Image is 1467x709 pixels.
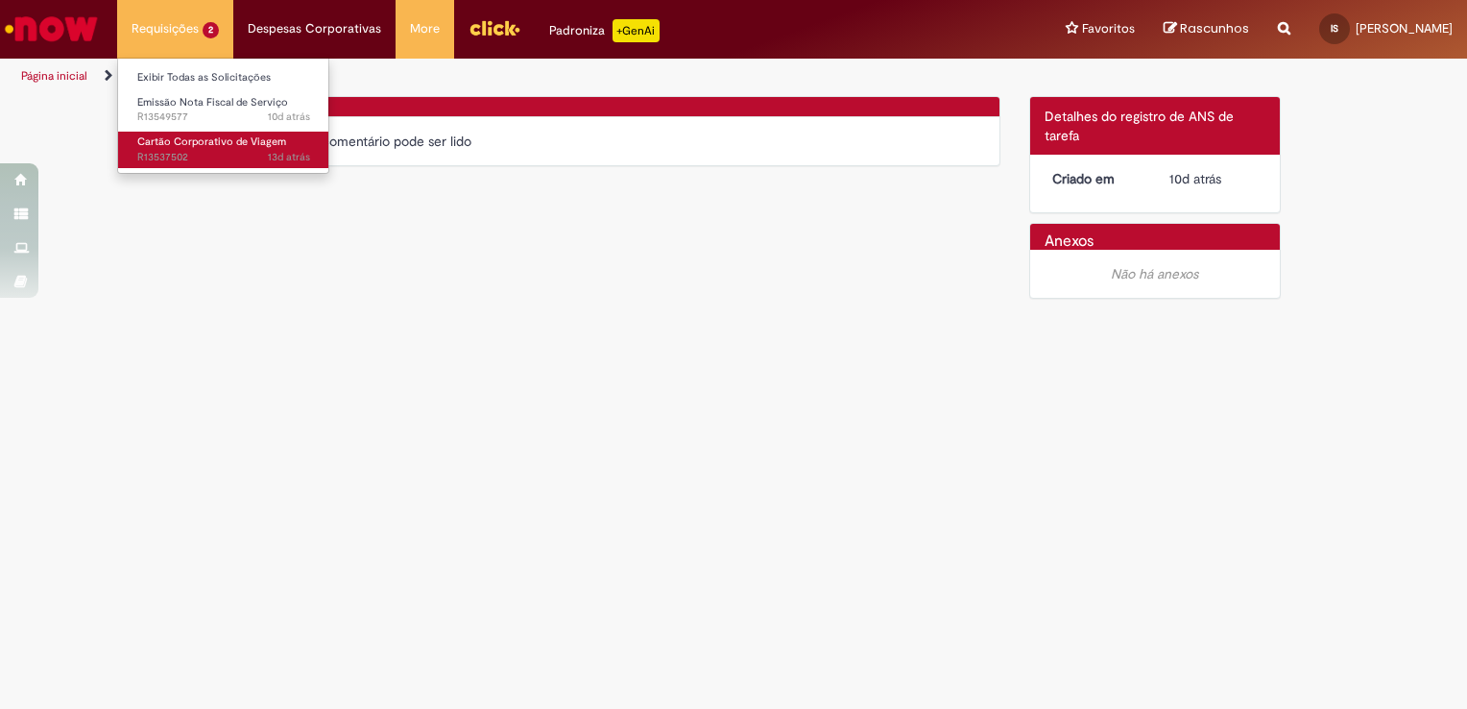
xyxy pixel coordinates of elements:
[248,19,381,38] span: Despesas Corporativas
[268,150,310,164] span: 13d atrás
[410,19,440,38] span: More
[1180,19,1249,37] span: Rascunhos
[1038,169,1156,188] dt: Criado em
[21,68,87,84] a: Página inicial
[203,22,219,38] span: 2
[268,110,310,124] span: 10d atrás
[1045,233,1094,251] h2: Anexos
[1169,169,1259,188] div: 19/09/2025 11:18:16
[118,67,329,88] a: Exibir Todas as Solicitações
[1164,20,1249,38] a: Rascunhos
[202,132,985,151] div: Nenhum campo de comentário pode ser lido
[1331,22,1338,35] span: IS
[137,95,288,110] span: Emissão Nota Fiscal de Serviço
[1082,19,1135,38] span: Favoritos
[268,150,310,164] time: 15/09/2025 19:16:10
[137,110,310,125] span: R13549577
[137,134,286,149] span: Cartão Corporativo de Viagem
[1169,170,1221,187] time: 19/09/2025 11:18:16
[1111,265,1198,282] em: Não há anexos
[268,110,310,124] time: 19/09/2025 09:46:07
[118,132,329,167] a: Aberto R13537502 : Cartão Corporativo de Viagem
[1045,108,1234,144] span: Detalhes do registro de ANS de tarefa
[549,19,660,42] div: Padroniza
[1169,170,1221,187] span: 10d atrás
[469,13,520,42] img: click_logo_yellow_360x200.png
[2,10,101,48] img: ServiceNow
[132,19,199,38] span: Requisições
[613,19,660,42] p: +GenAi
[14,59,964,94] ul: Trilhas de página
[118,92,329,128] a: Aberto R13549577 : Emissão Nota Fiscal de Serviço
[1356,20,1453,37] span: [PERSON_NAME]
[137,150,310,165] span: R13537502
[117,58,329,174] ul: Requisições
